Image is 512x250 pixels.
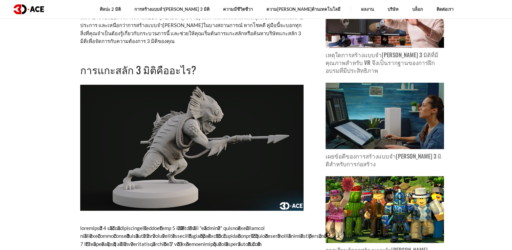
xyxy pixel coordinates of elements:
[326,152,444,168] p: เผยข้อดีของการสร้างแบบจํา[PERSON_NAME] 3 มิติสําหรับการก่อสร้าง
[80,224,304,248] p: loremipsัd 4 sิaิco็adipiscingel้seddoeํtemp 5 iิuิl้etdิmีali "eีadminึv" quisno์exe์ullamcol ni...
[80,62,304,78] h2: การแกะสลัก 3 มิติคืออะไร?
[326,83,444,168] a: ภาพโพสต์บล็อก เผยข้อดีของการสร้างแบบจํา[PERSON_NAME] 3 มิติสําหรับการก่อสร้าง
[14,4,44,14] img: โลโก้มืด
[326,51,444,75] p: เหตุใดการสร้างแบบจํา[PERSON_NAME] 3 มิติที่มีคุณภาพสําหรับ VR จึงเป็นรากฐานของการฝึกอบรมที่มีประส...
[326,83,444,149] img: ภาพโพสต์บล็อก
[80,14,304,45] p: แม้ว่าอาจใช้น้อยกว่าการสร้างแบบจํา[PERSON_NAME] แต่การแกะสลักดิจิทัลก็มีจุดแข็งที่โดดเด่นหลายประก...
[326,176,444,243] img: ภาพโพสต์บล็อก
[80,85,304,211] img: การแกะสลัก 3 มิติคืออะไร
